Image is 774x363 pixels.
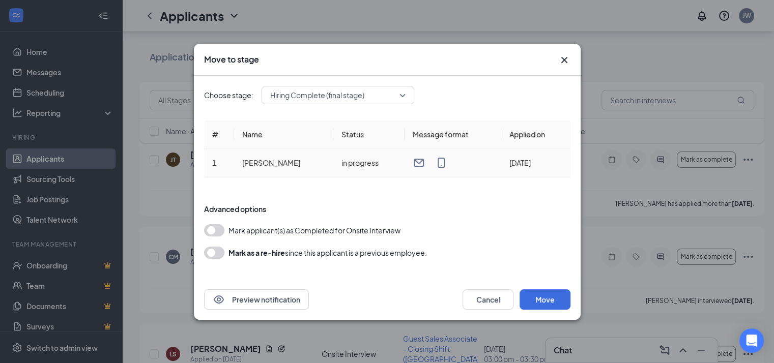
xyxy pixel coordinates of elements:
[558,54,570,66] button: Close
[270,87,364,103] span: Hiring Complete (final stage)
[228,224,400,236] span: Mark applicant(s) as Completed for Onsite Interview
[501,120,570,148] th: Applied on
[333,148,404,177] td: in progress
[204,204,570,214] div: Advanced options
[333,120,404,148] th: Status
[234,120,333,148] th: Name
[435,157,447,169] svg: MobileSms
[228,247,427,259] div: since this applicant is a previous employee.
[204,120,234,148] th: #
[204,54,259,65] h3: Move to stage
[212,158,216,167] span: 1
[204,89,253,101] span: Choose stage:
[501,148,570,177] td: [DATE]
[413,157,425,169] svg: Email
[204,289,309,310] button: EyePreview notification
[520,289,570,310] button: Move
[234,148,333,177] td: [PERSON_NAME]
[558,54,570,66] svg: Cross
[463,289,513,310] button: Cancel
[405,120,501,148] th: Message format
[739,328,764,353] div: Open Intercom Messenger
[228,248,285,257] b: Mark as a re-hire
[213,293,225,306] svg: Eye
